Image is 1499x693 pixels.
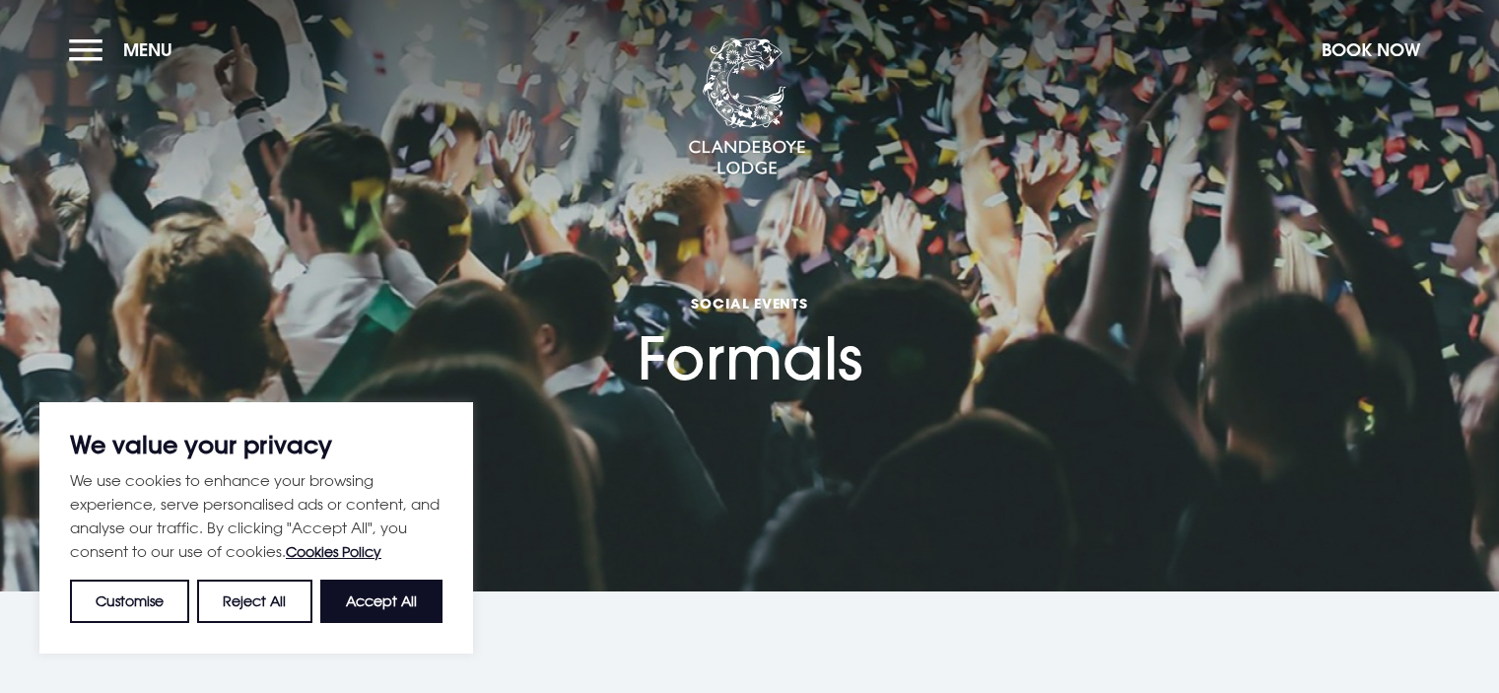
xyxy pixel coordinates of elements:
[638,208,862,394] h1: Formals
[688,38,806,176] img: Clandeboye Lodge
[123,38,172,61] span: Menu
[39,402,473,654] div: We value your privacy
[70,468,443,564] p: We use cookies to enhance your browsing experience, serve personalised ads or content, and analys...
[1312,29,1430,71] button: Book Now
[69,29,182,71] button: Menu
[286,543,381,560] a: Cookies Policy
[197,580,311,623] button: Reject All
[70,433,443,456] p: We value your privacy
[320,580,443,623] button: Accept All
[638,294,862,312] span: Social Events
[70,580,189,623] button: Customise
